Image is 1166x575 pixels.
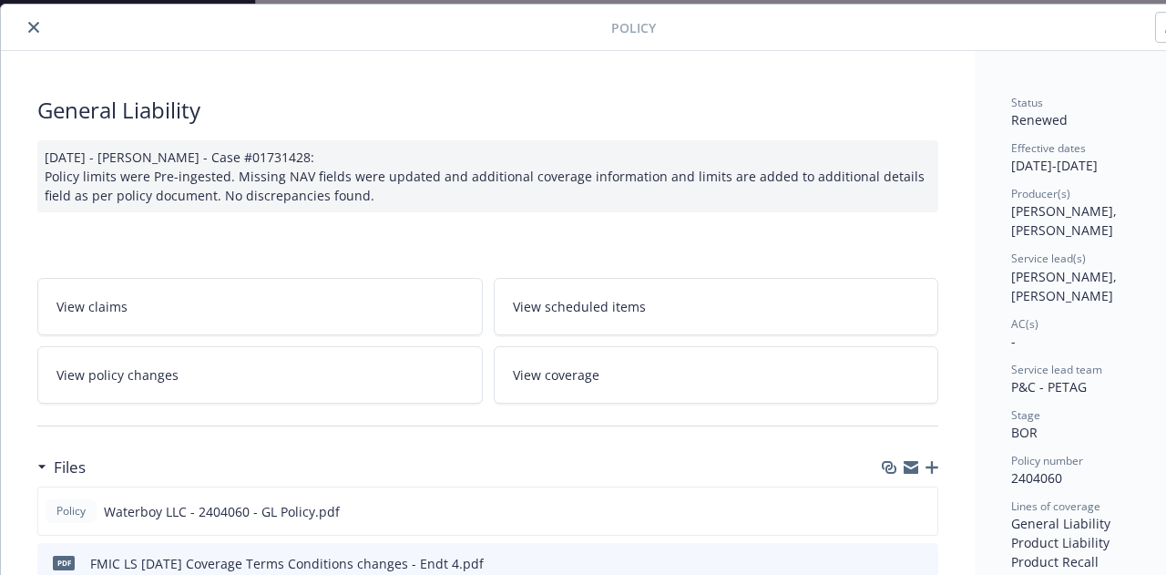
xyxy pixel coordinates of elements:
[1011,424,1038,441] span: BOR
[1011,362,1102,377] span: Service lead team
[1011,202,1120,239] span: [PERSON_NAME], [PERSON_NAME]
[104,502,340,521] span: Waterboy LLC - 2404060 - GL Policy.pdf
[1011,378,1087,395] span: P&C - PETAG
[37,140,938,212] div: [DATE] - [PERSON_NAME] - Case #01731428: Policy limits were Pre-ingested. Missing NAV fields were...
[1011,453,1083,468] span: Policy number
[37,346,483,404] a: View policy changes
[914,502,930,521] button: preview file
[1011,333,1016,350] span: -
[56,365,179,385] span: View policy changes
[23,16,45,38] button: close
[37,278,483,335] a: View claims
[1011,498,1100,514] span: Lines of coverage
[611,18,656,37] span: Policy
[915,554,931,573] button: preview file
[54,456,86,479] h3: Files
[56,297,128,316] span: View claims
[1011,268,1120,304] span: [PERSON_NAME], [PERSON_NAME]
[1011,95,1043,110] span: Status
[53,503,89,519] span: Policy
[885,502,899,521] button: download file
[37,95,938,126] div: General Liability
[1011,111,1068,128] span: Renewed
[494,278,939,335] a: View scheduled items
[1011,469,1062,487] span: 2404060
[1011,251,1086,266] span: Service lead(s)
[513,297,646,316] span: View scheduled items
[37,456,86,479] div: Files
[1011,407,1040,423] span: Stage
[513,365,599,385] span: View coverage
[90,554,484,573] div: FMIC LS [DATE] Coverage Terms Conditions changes - Endt 4.pdf
[53,556,75,570] span: pdf
[885,554,900,573] button: download file
[1011,316,1038,332] span: AC(s)
[1011,140,1086,156] span: Effective dates
[494,346,939,404] a: View coverage
[1011,186,1070,201] span: Producer(s)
